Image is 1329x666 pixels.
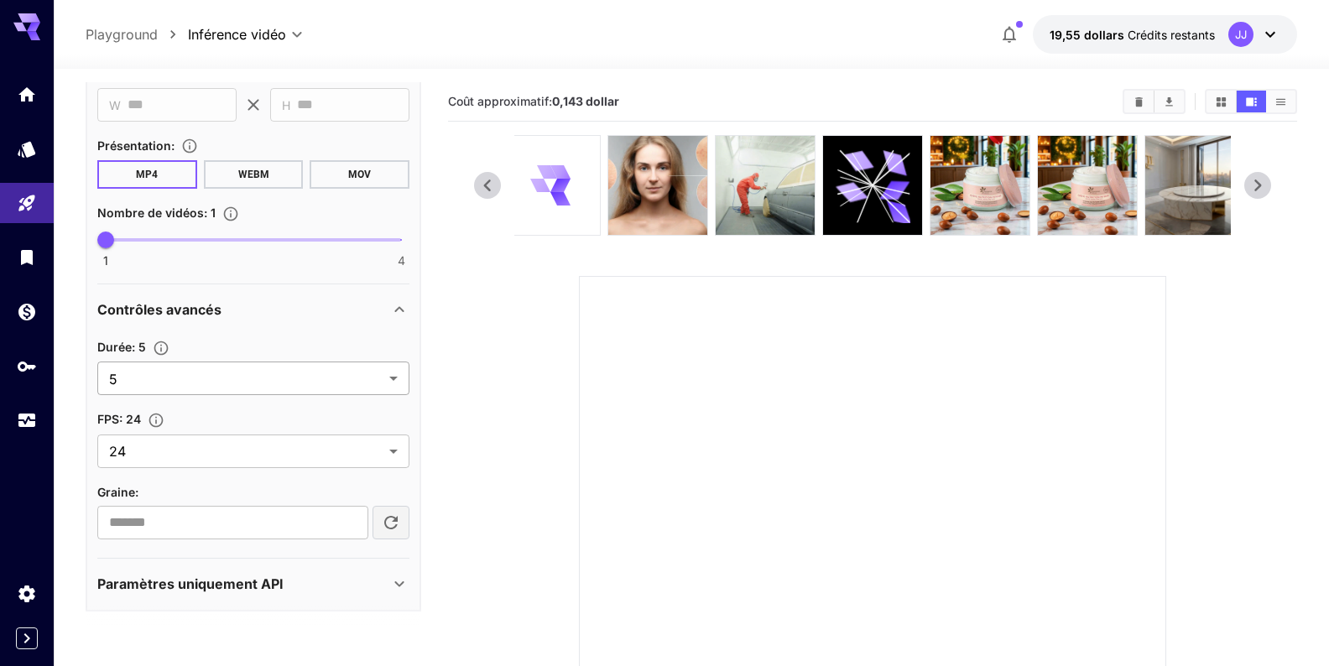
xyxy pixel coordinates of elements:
span: Graine: [97,485,138,499]
button: MOV [310,160,409,189]
span: 19,55 dollars [1050,28,1124,42]
div: Paramètres uniquement API [97,564,409,604]
button: Choisissez le format de fichier pour la vidéo de sortie. [175,138,205,154]
span: FPS: 24 [97,412,141,426]
img: YstGiMz4qyKZRKY+aSlHH5TcikiQXvsnthK7yOFLEcczCWPXLtnSOKCqldqA+1tt8Ycdr8uN8w4bcMX2BNIn893EAOOjYrWfx... [716,136,815,235]
div: Foyer [17,84,37,105]
span: H [282,96,290,115]
nav: Mureur [86,24,188,44]
button: Tout est clair [1124,91,1154,112]
a: Playground [86,24,158,44]
div: Tout est clairTélécharger tous [1123,89,1186,114]
div: Playground [17,193,37,214]
span: Présentation: [97,138,175,153]
div: Contrôles avancés [97,289,409,330]
span: Coût approximatif: [448,94,619,108]
div: Montrer les médias en vue de la grilleMontrer les médias en vidéoMontrer les médias en vue de la ... [1205,89,1297,114]
span: 24 [109,441,383,461]
span: 4 [398,252,405,269]
button: Fixer le nombre de durées [146,340,176,356]
span: Inférence vidéo [188,24,286,44]
img: UoYaAFD7smLqDPyHIVfJSU7ezESQOPNhwFDa6MlIOqxOL5aT5dWjZPez+H2Hgl1FlRHlGhQAHmVbyp6ZO1xk6zu8KaX3J4O8v... [930,136,1029,235]
button: MP4 [97,160,197,189]
p: Contrôles avancés [97,299,221,320]
span: W [109,96,121,115]
button: Régler les fps [141,412,171,429]
b: 0,143 dollar [552,94,619,108]
div: 19,54633 [1050,26,1215,44]
div: Bibliothèque [17,247,37,268]
div: Portefeuille [17,301,37,322]
button: 19,54633JJ [1033,15,1297,54]
span: 1 [103,252,108,269]
img: kQZq7hzlXCUAAAAASUVORK5CYII= [1145,136,1244,235]
button: Montrer les médias en vidéo [1237,91,1266,112]
button: Montrer les médias en vue de la liste [1266,91,1295,112]
div: JJ [1228,22,1253,47]
span: Crédits restants [1128,28,1215,42]
img: Go9Gc9GyEAAAAASUVORK5CYII= [608,136,707,235]
div: Utilisation [17,410,37,431]
div: Modèles [17,138,37,159]
img: h8raOBcRYAAAAASUVORK5CYII= [1038,136,1137,235]
div: Clés d'API [17,356,37,377]
button: Préciser le nombre de vidéos à générer en une seule demande. Chaque génération de vidéos sera fac... [216,206,246,222]
button: WEBM [204,160,304,189]
div: Paramètres [17,583,37,604]
button: Étendre la barre latérale [16,627,38,649]
button: Montrer les médias en vue de la grille [1207,91,1236,112]
button: Télécharger tous [1154,91,1184,112]
p: Paramètres uniquement API [97,574,284,594]
span: Nombre de vidéos: 1 [97,206,216,220]
span: 5 [109,369,383,389]
span: Durée: 5 [97,340,146,354]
